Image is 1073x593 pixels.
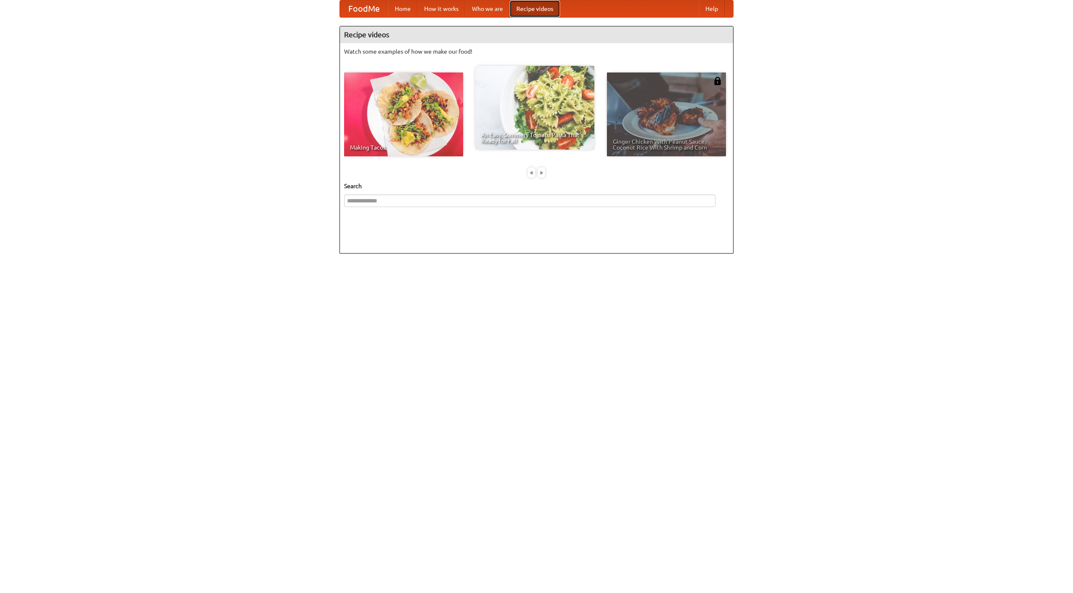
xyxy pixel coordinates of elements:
div: « [528,167,535,178]
h4: Recipe videos [340,26,733,43]
a: FoodMe [340,0,388,17]
a: Who we are [465,0,510,17]
a: Recipe videos [510,0,560,17]
a: Making Tacos [344,73,463,156]
a: How it works [417,0,465,17]
img: 483408.png [713,77,722,85]
p: Watch some examples of how we make our food! [344,47,729,56]
a: An Easy, Summery Tomato Pasta That's Ready for Fall [475,66,594,150]
div: » [538,167,545,178]
a: Home [388,0,417,17]
h5: Search [344,182,729,190]
span: An Easy, Summery Tomato Pasta That's Ready for Fall [481,132,588,144]
span: Making Tacos [350,145,457,150]
a: Help [699,0,725,17]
